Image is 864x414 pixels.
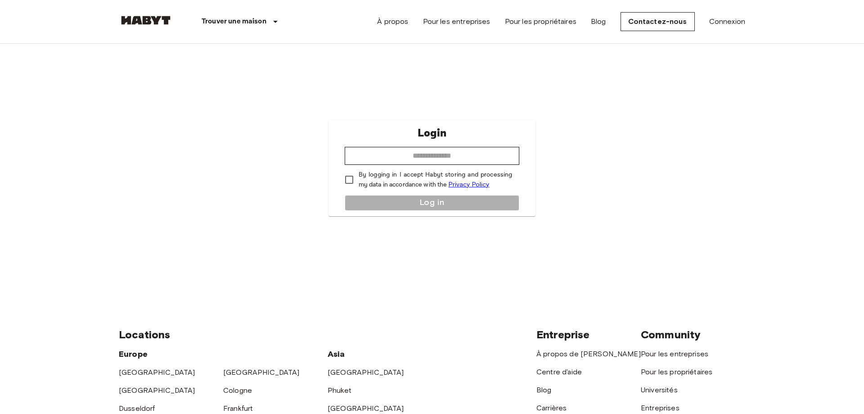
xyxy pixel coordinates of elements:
a: [GEOGRAPHIC_DATA] [119,368,195,377]
a: Carrières [536,404,567,412]
a: Frankfurt [223,404,253,413]
a: Connexion [709,16,745,27]
span: Europe [119,349,148,359]
a: Universités [641,386,678,394]
a: Blog [536,386,552,394]
a: Pour les entreprises [641,350,708,358]
a: À propos [377,16,408,27]
span: Locations [119,328,170,341]
p: By logging in I accept Habyt storing and processing my data in accordance with the [359,170,513,190]
span: Community [641,328,701,341]
img: Habyt [119,16,173,25]
p: Login [418,125,446,141]
span: Asia [328,349,345,359]
a: Dusseldorf [119,404,155,413]
a: [GEOGRAPHIC_DATA] [328,404,404,413]
a: Blog [591,16,606,27]
a: Entreprises [641,404,679,412]
a: Phuket [328,386,351,395]
a: [GEOGRAPHIC_DATA] [119,386,195,395]
a: Pour les propriétaires [505,16,576,27]
a: Cologne [223,386,252,395]
a: À propos de [PERSON_NAME] [536,350,641,358]
span: Entreprise [536,328,590,341]
a: Pour les entreprises [423,16,490,27]
a: Centre d'aide [536,368,582,376]
a: Pour les propriétaires [641,368,712,376]
a: Privacy Policy [449,181,490,188]
a: [GEOGRAPHIC_DATA] [223,368,300,377]
a: Contactez-nous [621,12,695,31]
p: Trouver une maison [202,16,266,27]
a: [GEOGRAPHIC_DATA] [328,368,404,377]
